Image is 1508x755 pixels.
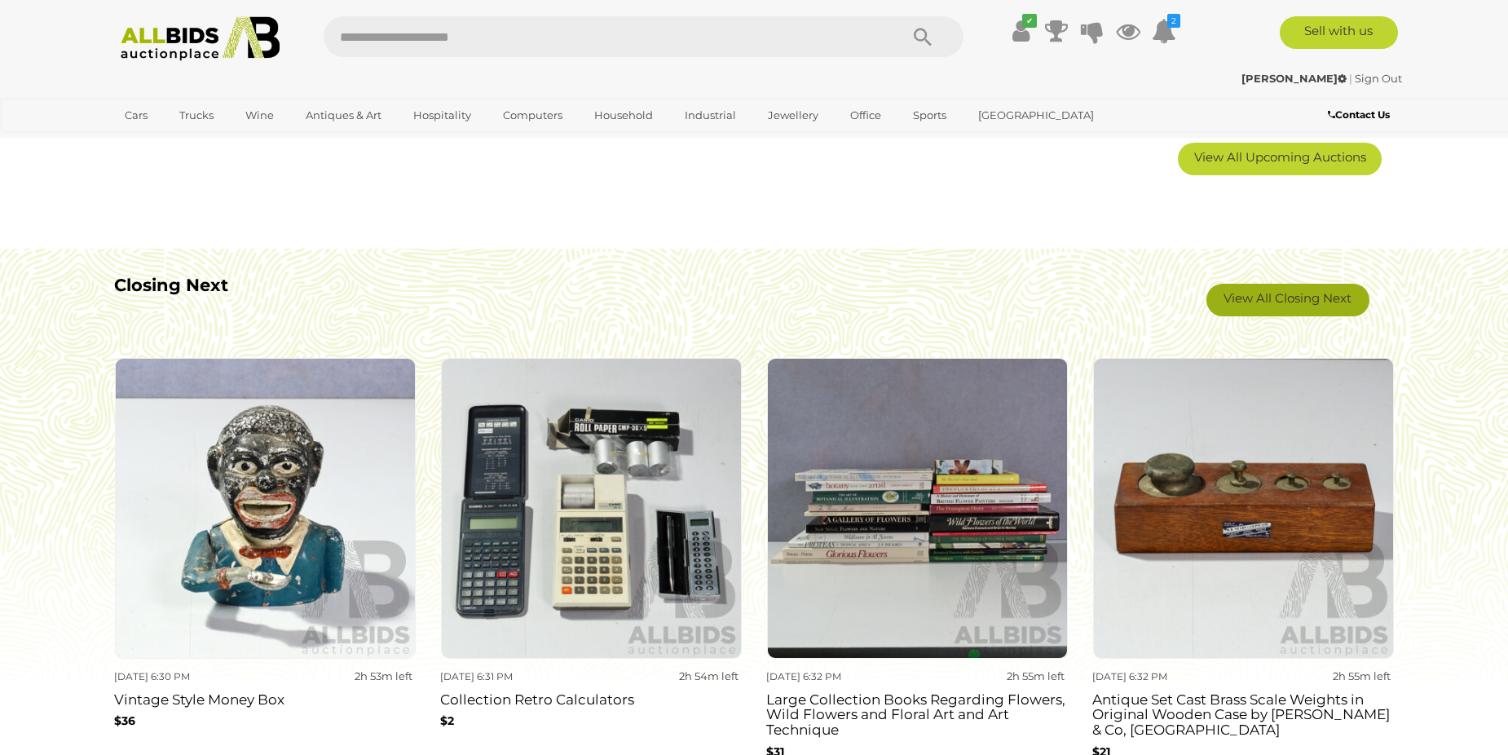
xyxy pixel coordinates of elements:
[440,668,585,686] div: [DATE] 6:31 PM
[840,102,892,129] a: Office
[1008,16,1033,46] a: ✔
[440,688,742,708] h3: Collection Retro Calculators
[1167,14,1180,28] i: 2
[115,358,416,659] img: Vintage Style Money Box
[114,102,158,129] a: Cars
[968,102,1105,129] a: [GEOGRAPHIC_DATA]
[114,275,228,295] b: Closing Next
[114,713,135,728] b: $36
[1349,72,1352,85] span: |
[882,16,963,57] button: Search
[1092,668,1237,686] div: [DATE] 6:32 PM
[1007,669,1065,682] strong: 2h 55m left
[757,102,829,129] a: Jewellery
[584,102,664,129] a: Household
[902,102,957,129] a: Sports
[1241,72,1347,85] strong: [PERSON_NAME]
[766,668,911,686] div: [DATE] 6:32 PM
[679,669,739,682] strong: 2h 54m left
[441,358,742,659] img: Collection Retro Calculators
[169,102,224,129] a: Trucks
[1178,143,1382,175] a: View All Upcoming Auctions
[674,102,747,129] a: Industrial
[114,688,416,708] h3: Vintage Style Money Box
[114,668,259,686] div: [DATE] 6:30 PM
[355,669,412,682] strong: 2h 53m left
[1093,358,1394,659] img: Antique Set Cast Brass Scale Weights in Original Wooden Case by H B Selby & Co, Australia
[1328,106,1394,124] a: Contact Us
[1092,688,1394,738] h3: Antique Set Cast Brass Scale Weights in Original Wooden Case by [PERSON_NAME] & Co, [GEOGRAPHIC_D...
[1194,149,1366,165] span: View All Upcoming Auctions
[440,713,454,728] b: $2
[1206,284,1369,316] a: View All Closing Next
[235,102,284,129] a: Wine
[112,16,289,61] img: Allbids.com.au
[1328,108,1390,121] b: Contact Us
[295,102,392,129] a: Antiques & Art
[403,102,482,129] a: Hospitality
[1355,72,1402,85] a: Sign Out
[1333,669,1391,682] strong: 2h 55m left
[767,358,1068,659] img: Large Collection Books Regarding Flowers, Wild Flowers and Floral Art and Art Technique
[766,688,1068,738] h3: Large Collection Books Regarding Flowers, Wild Flowers and Floral Art and Art Technique
[1280,16,1398,49] a: Sell with us
[1241,72,1349,85] a: [PERSON_NAME]
[1152,16,1176,46] a: 2
[492,102,573,129] a: Computers
[1022,14,1037,28] i: ✔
